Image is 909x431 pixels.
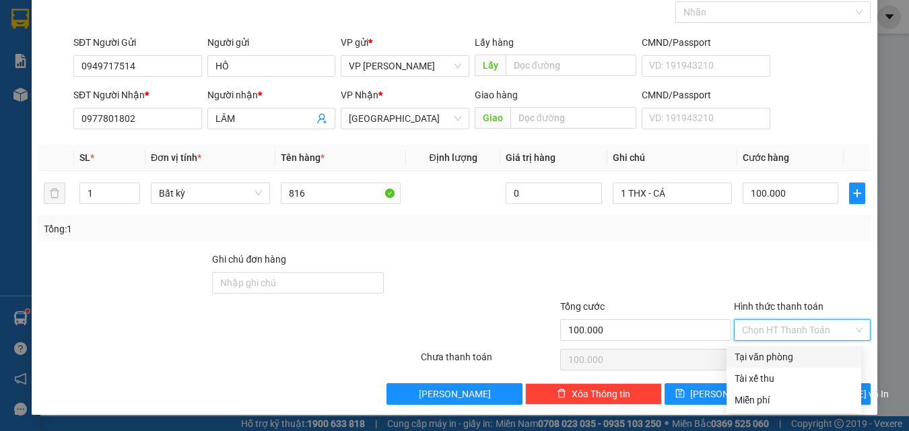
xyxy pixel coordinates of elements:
span: Định lượng [430,152,477,163]
span: Đơn vị tính [151,152,201,163]
button: delete [44,183,65,204]
button: deleteXóa Thông tin [525,383,662,405]
b: GỬI : VP [PERSON_NAME] [6,84,224,106]
div: SĐT Người Gửi [73,35,202,50]
span: Tên hàng [281,152,325,163]
li: 02523854854 [6,46,257,63]
span: Giá trị hàng [506,152,555,163]
span: Xóa Thông tin [572,387,630,401]
span: [PERSON_NAME] [690,387,762,401]
span: environment [77,32,88,43]
input: Ghi Chú [613,183,732,204]
span: Sài Gòn [349,108,461,129]
div: VP gửi [341,35,469,50]
input: 0 [506,183,601,204]
div: Tài xế thu [735,371,853,386]
label: Ghi chú đơn hàng [212,254,286,265]
b: [PERSON_NAME] [77,9,191,26]
span: user-add [316,113,327,124]
span: [PERSON_NAME] [419,387,491,401]
div: Miễn phí [735,393,853,407]
span: Lấy [475,55,506,76]
input: VD: Bàn, Ghế [281,183,400,204]
span: save [675,389,685,399]
li: 01 [PERSON_NAME] [6,30,257,46]
span: Giao hàng [475,90,518,100]
span: phone [77,49,88,60]
span: Cước hàng [743,152,789,163]
input: Dọc đường [510,107,636,129]
div: Người gửi [207,35,336,50]
button: save[PERSON_NAME] [665,383,766,405]
div: CMND/Passport [642,35,770,50]
span: delete [557,389,566,399]
div: Tổng: 1 [44,222,351,236]
button: plus [849,183,865,204]
button: printer[PERSON_NAME] và In [769,383,871,405]
span: Lấy hàng [475,37,514,48]
div: Chưa thanh toán [419,350,559,373]
img: logo.jpg [6,6,73,73]
div: CMND/Passport [642,88,770,102]
span: Giao [475,107,510,129]
span: Bất kỳ [159,183,262,203]
span: SL [79,152,90,163]
input: Ghi chú đơn hàng [212,272,383,294]
span: VP Nhận [341,90,378,100]
span: Tổng cước [560,301,605,312]
div: SĐT Người Nhận [73,88,202,102]
input: Dọc đường [506,55,636,76]
span: VP Phan Rí [349,56,461,76]
span: plus [850,188,864,199]
div: Người nhận [207,88,336,102]
button: [PERSON_NAME] [386,383,523,405]
div: Tại văn phòng [735,350,853,364]
th: Ghi chú [607,145,737,171]
label: Hình thức thanh toán [734,301,823,312]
